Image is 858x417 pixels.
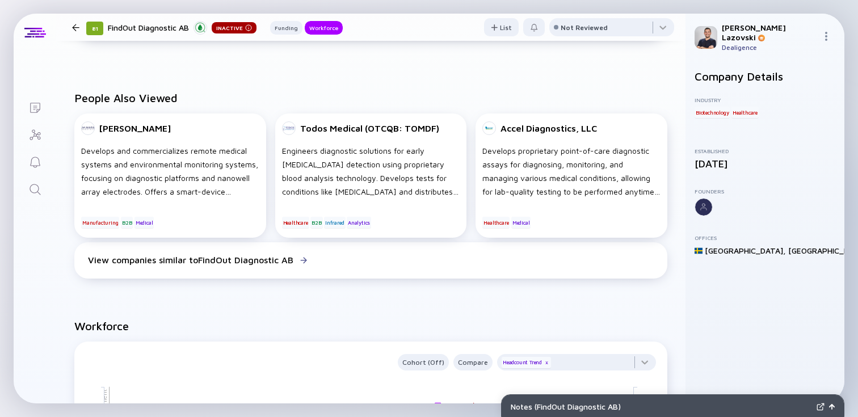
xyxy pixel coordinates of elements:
[398,356,449,369] div: Cohort (Off)
[482,144,661,199] div: Develops proprietary point-of-care diagnostic assays for diagnosing, monitoring, and managing var...
[14,148,56,175] a: Reminders
[695,188,835,195] div: Founders
[695,26,717,49] img: Adam Profile Picture
[300,123,439,133] div: Todos Medical (OTCQB: TOMDF)
[305,22,343,33] div: Workforce
[561,23,608,32] div: Not Reviewed
[705,246,786,255] div: [GEOGRAPHIC_DATA] ,
[476,113,667,242] a: Accel Diagnostics, LLCDevelops proprietary point-of-care diagnostic assays for diagnosing, monito...
[14,175,56,202] a: Search
[829,404,835,410] img: Open Notes
[88,255,293,265] div: View companies similar to FindOut Diagnostic AB
[695,148,835,154] div: Established
[695,96,835,103] div: Industry
[502,357,551,368] div: Headcount Trend
[212,22,256,33] div: Inactive
[453,354,493,370] button: Compare
[134,217,154,228] div: Medical
[86,22,103,35] div: 81
[270,21,302,35] button: Funding
[500,123,597,133] div: Accel Diagnostics, LLC
[511,402,812,411] div: Notes ( FindOut Diagnostic AB )
[108,20,256,35] div: FindOut Diagnostic AB
[81,144,259,199] div: Develops and commercializes remote medical systems and environmental monitoring systems, focusing...
[81,217,119,228] div: Manufacturing
[695,70,835,83] h2: Company Details
[484,19,519,36] div: List
[722,23,817,42] div: [PERSON_NAME] Lazovski
[347,217,371,228] div: Analytics
[695,234,835,241] div: Offices
[695,158,835,170] div: [DATE]
[731,107,759,118] div: Healthcare
[275,113,467,242] a: Todos Medical (OTCQB: TOMDF)Engineers diagnostic solutions for early [MEDICAL_DATA] detection usi...
[74,319,667,332] h2: Workforce
[695,107,730,118] div: Biotechnology
[398,354,449,370] button: Cohort (Off)
[310,217,322,228] div: B2B
[14,93,56,120] a: Lists
[722,43,817,52] div: Dealigence
[305,21,343,35] button: Workforce
[324,217,345,228] div: Infrared
[482,217,510,228] div: Healthcare
[14,120,56,148] a: Investor Map
[270,22,302,33] div: Funding
[695,247,703,255] img: Sweden Flag
[282,217,309,228] div: Healthcare
[511,217,531,228] div: Medical
[543,359,550,366] div: x
[484,18,519,36] button: List
[453,356,493,369] div: Compare
[822,32,831,41] img: Menu
[282,144,460,199] div: Engineers diagnostic solutions for early [MEDICAL_DATA] detection using proprietary blood analysi...
[74,113,266,242] a: [PERSON_NAME]Develops and commercializes remote medical systems and environmental monitoring syst...
[74,91,667,104] h2: People Also Viewed
[99,123,171,133] div: [PERSON_NAME]
[817,403,825,411] img: Expand Notes
[121,217,133,228] div: B2B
